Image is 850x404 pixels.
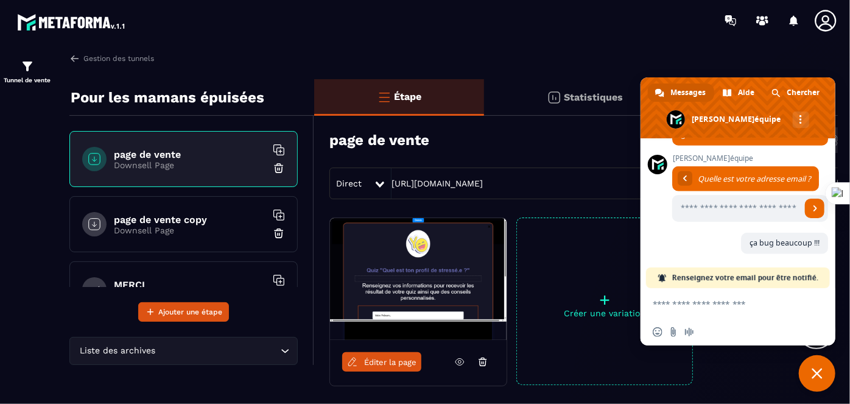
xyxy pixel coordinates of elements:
[377,90,392,104] img: bars-o.4a397970.svg
[3,77,52,83] p: Tunnel de vente
[698,174,810,184] span: Quelle est votre adresse email ?
[517,308,692,318] p: Créer une variation
[329,132,429,149] h3: page de vente
[342,352,421,372] a: Éditer la page
[3,50,52,93] a: formationformationTunnel de vente
[564,91,623,103] p: Statistiques
[670,83,706,102] span: Messages
[653,288,799,319] textarea: Entrez votre message...
[69,53,80,64] img: arrow
[787,83,820,102] span: Chercher
[517,291,692,308] p: +
[273,227,285,239] img: trash
[69,53,154,64] a: Gestion des tunnels
[669,327,678,337] span: Envoyer un fichier
[114,279,266,291] h6: MERCI
[799,355,835,392] a: Fermer le chat
[20,59,35,74] img: formation
[672,195,801,222] input: Entrez votre adresse email...
[17,11,127,33] img: logo
[158,306,222,318] span: Ajouter une étape
[750,238,820,248] span: ça bug beaucoup !!!
[547,90,561,105] img: stats.20deebd0.svg
[273,162,285,174] img: trash
[395,91,422,102] p: Étape
[672,268,818,288] span: Renseignez votre email pour être notifié.
[684,327,694,337] span: Message audio
[138,302,229,322] button: Ajouter une étape
[71,85,264,110] p: Pour les mamans épuisées
[114,160,266,170] p: Downsell Page
[672,154,828,163] span: [PERSON_NAME]équipe
[114,225,266,235] p: Downsell Page
[653,327,662,337] span: Insérer un emoji
[330,218,507,340] img: image
[648,83,714,102] a: Messages
[764,83,828,102] a: Chercher
[336,179,362,188] span: Direct
[114,149,266,160] h6: page de vente
[805,199,824,218] a: Envoyer
[392,179,483,188] a: [URL][DOMAIN_NAME]
[738,83,754,102] span: Aide
[364,358,416,367] span: Éditer la page
[69,337,298,365] div: Search for option
[77,344,158,358] span: Liste des archives
[114,214,266,225] h6: page de vente copy
[715,83,763,102] a: Aide
[158,344,278,358] input: Search for option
